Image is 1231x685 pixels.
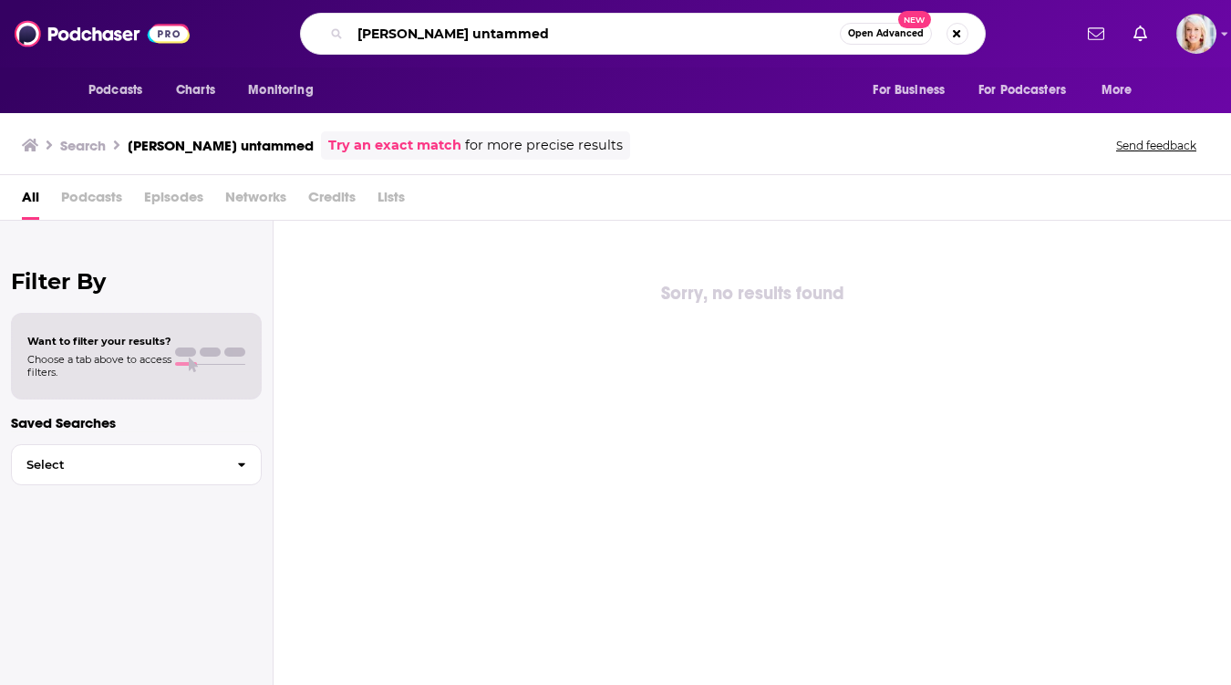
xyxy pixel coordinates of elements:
[308,182,356,220] span: Credits
[27,335,171,348] span: Want to filter your results?
[76,73,166,108] button: open menu
[848,29,924,38] span: Open Advanced
[128,137,314,154] h3: [PERSON_NAME] untammed
[378,182,405,220] span: Lists
[860,73,967,108] button: open menu
[1102,78,1133,103] span: More
[22,182,39,220] a: All
[465,135,623,156] span: for more precise results
[88,78,142,103] span: Podcasts
[11,414,262,431] p: Saved Searches
[1111,138,1202,153] button: Send feedback
[11,444,262,485] button: Select
[274,279,1231,308] div: Sorry, no results found
[164,73,226,108] a: Charts
[60,137,106,154] h3: Search
[328,135,461,156] a: Try an exact match
[1176,14,1216,54] span: Logged in as ashtonrc
[61,182,122,220] span: Podcasts
[1081,18,1112,49] a: Show notifications dropdown
[1089,73,1155,108] button: open menu
[350,19,840,48] input: Search podcasts, credits, & more...
[144,182,203,220] span: Episodes
[248,78,313,103] span: Monitoring
[235,73,336,108] button: open menu
[967,73,1092,108] button: open menu
[300,13,986,55] div: Search podcasts, credits, & more...
[1176,14,1216,54] button: Show profile menu
[15,16,190,51] img: Podchaser - Follow, Share and Rate Podcasts
[11,268,262,295] h2: Filter By
[27,353,171,379] span: Choose a tab above to access filters.
[840,23,932,45] button: Open AdvancedNew
[1126,18,1154,49] a: Show notifications dropdown
[898,11,931,28] span: New
[176,78,215,103] span: Charts
[225,182,286,220] span: Networks
[873,78,945,103] span: For Business
[12,459,222,471] span: Select
[1176,14,1216,54] img: User Profile
[978,78,1066,103] span: For Podcasters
